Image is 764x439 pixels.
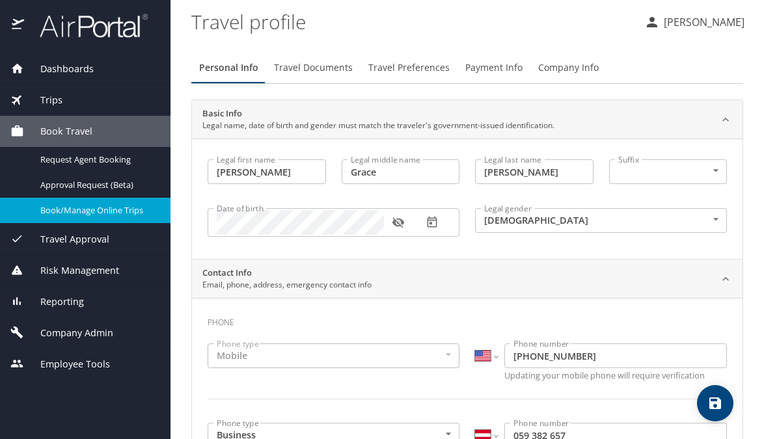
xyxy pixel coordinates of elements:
[192,259,743,299] div: Contact InfoEmail, phone, address, emergency contact info
[199,60,258,76] span: Personal Info
[191,1,634,42] h1: Travel profile
[24,232,109,246] span: Travel Approval
[504,371,727,380] p: Updating your mobile phone will require verification
[639,10,750,34] button: [PERSON_NAME]
[208,343,459,368] div: Mobile
[40,179,155,191] span: Approval Request (Beta)
[660,14,744,30] p: [PERSON_NAME]
[25,13,148,38] img: airportal-logo.png
[202,120,554,131] p: Legal name, date of birth and gender must match the traveler's government-issued identification.
[24,124,92,139] span: Book Travel
[12,13,25,38] img: icon-airportal.png
[24,93,62,107] span: Trips
[24,326,113,340] span: Company Admin
[24,62,94,76] span: Dashboards
[274,60,353,76] span: Travel Documents
[192,139,743,259] div: Basic InfoLegal name, date of birth and gender must match the traveler's government-issued identi...
[40,153,155,166] span: Request Agent Booking
[475,208,727,233] div: [DEMOGRAPHIC_DATA]
[202,267,372,280] h2: Contact Info
[24,263,119,278] span: Risk Management
[191,52,743,83] div: Profile
[24,295,84,309] span: Reporting
[24,357,110,371] span: Employee Tools
[202,107,554,120] h2: Basic Info
[465,60,523,76] span: Payment Info
[609,159,728,184] div: ​
[538,60,599,76] span: Company Info
[368,60,450,76] span: Travel Preferences
[697,385,733,421] button: save
[208,308,727,330] h3: Phone
[40,204,155,217] span: Book/Manage Online Trips
[192,100,743,139] div: Basic InfoLegal name, date of birth and gender must match the traveler's government-issued identi...
[202,279,372,291] p: Email, phone, address, emergency contact info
